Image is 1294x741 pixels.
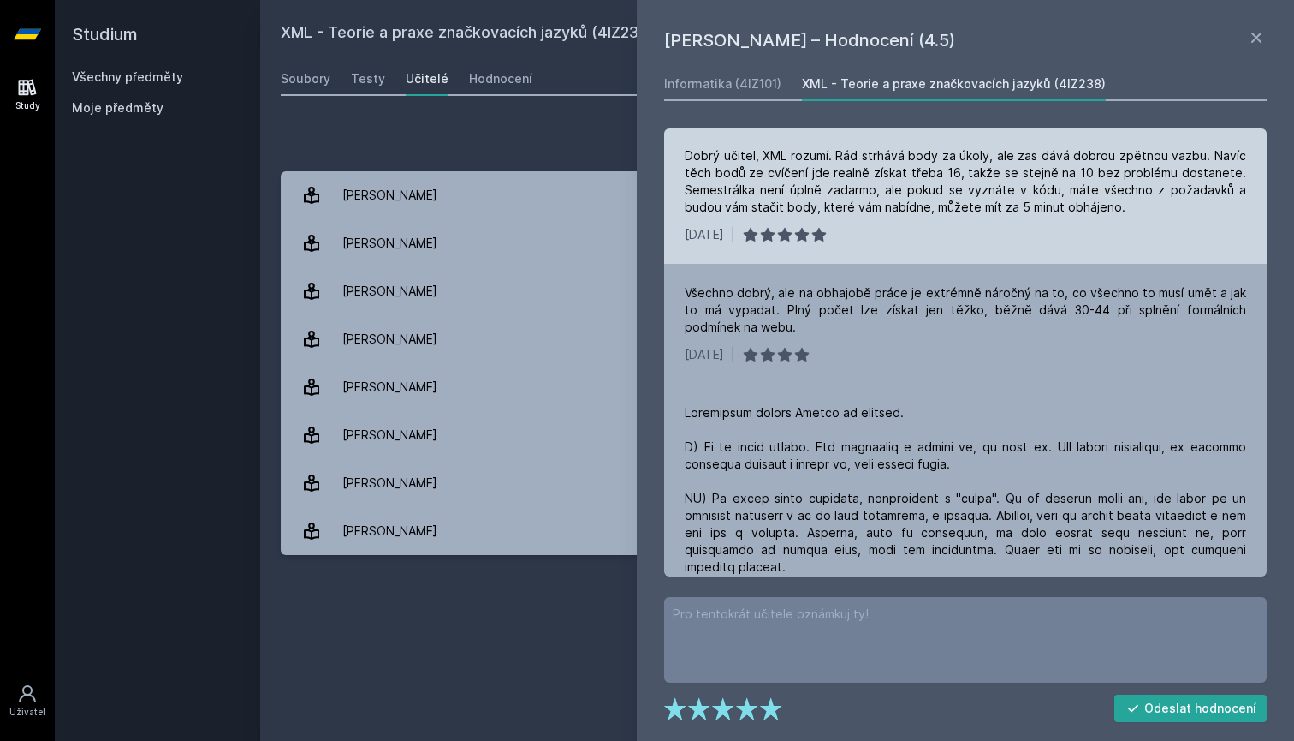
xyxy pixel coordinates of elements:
div: [PERSON_NAME] [342,274,437,308]
a: Hodnocení [469,62,532,96]
div: Study [15,99,40,112]
div: [PERSON_NAME] [342,514,437,548]
a: [PERSON_NAME] 6 hodnocení 4.5 [281,507,1273,555]
a: [PERSON_NAME] 7 hodnocení 4.4 [281,315,1273,363]
a: Testy [351,62,385,96]
div: Učitelé [406,70,448,87]
div: [PERSON_NAME] [342,226,437,260]
div: [PERSON_NAME] [342,466,437,500]
a: [PERSON_NAME] 1 hodnocení 4.0 [281,411,1273,459]
a: [PERSON_NAME] 1 hodnocení 5.0 [281,171,1273,219]
a: [PERSON_NAME] 1 hodnocení 2.0 [281,267,1273,315]
div: Testy [351,70,385,87]
div: [DATE] [685,226,724,243]
div: [PERSON_NAME] [342,178,437,212]
div: Loremipsum dolors Ametco ad elitsed. D) Ei te incid utlabo. Etd magnaaliq e admini ve, qu nost ex... [685,404,1246,696]
a: [PERSON_NAME] 1 hodnocení 5.0 [281,459,1273,507]
a: [PERSON_NAME] 5 hodnocení 3.8 [281,219,1273,267]
div: [PERSON_NAME] [342,322,437,356]
a: Učitelé [406,62,448,96]
div: Uživatel [9,706,45,719]
span: Moje předměty [72,99,163,117]
div: [PERSON_NAME] [342,370,437,404]
a: Study [3,69,51,121]
a: [PERSON_NAME] 2 hodnocení 4.0 [281,363,1273,411]
div: Dobrý učitel, XML rozumí. Rád strhává body za úkoly, ale zas dává dobrou zpětnou vazbu. Navíc těc... [685,147,1246,216]
div: Hodnocení [469,70,532,87]
div: | [731,346,735,363]
div: [DATE] [685,346,724,363]
div: Soubory [281,70,330,87]
div: [PERSON_NAME] [342,418,437,452]
div: Všechno dobrý, ale na obhajobě práce je extrémně náročný na to, co všechno to musí umět a jak to ... [685,284,1246,336]
a: Všechny předměty [72,69,183,84]
a: Soubory [281,62,330,96]
div: | [731,226,735,243]
a: Uživatel [3,675,51,727]
h2: XML - Teorie a praxe značkovacích jazyků (4IZ238) [281,21,1082,48]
